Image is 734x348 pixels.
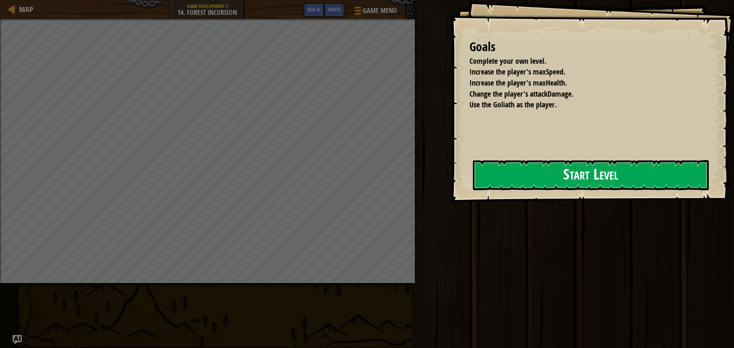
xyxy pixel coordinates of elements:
[469,66,565,77] span: Increase the player's maxSpeed.
[460,66,705,78] li: Increase the player's maxSpeed.
[469,89,573,99] span: Change the player's attackDamage.
[460,99,705,110] li: Use the Goliath as the player.
[469,38,707,56] div: Goals
[469,56,546,66] span: Complete your own level.
[328,6,341,13] span: Hints
[304,3,324,17] button: Ask AI
[19,4,33,15] span: Map
[307,6,320,13] span: Ask AI
[460,78,705,89] li: Increase the player's maxHealth.
[15,4,33,15] a: Map
[469,99,557,110] span: Use the Goliath as the player.
[473,160,709,190] button: Start Level
[460,89,705,100] li: Change the player's attackDamage.
[469,78,567,88] span: Increase the player's maxHealth.
[13,335,22,344] button: Ask AI
[348,3,401,21] button: Game Menu
[460,56,705,67] li: Complete your own level.
[363,6,397,16] span: Game Menu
